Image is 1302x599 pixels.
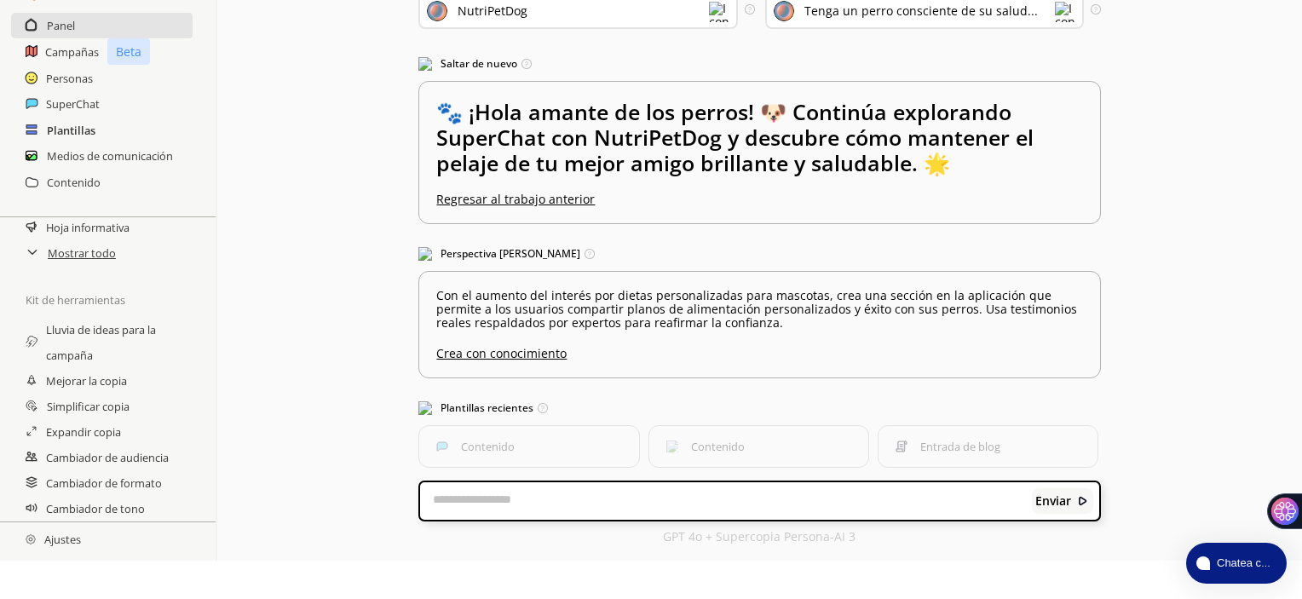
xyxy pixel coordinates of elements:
img: Perspectiva del mercado [418,247,432,261]
img: Icono de audiencia [774,1,794,21]
font: Plantillas [47,123,95,138]
img: Saltar de nuevo [418,57,432,71]
font: Beta [116,43,141,60]
font: Personas [46,71,93,86]
font: Panel [47,18,75,33]
font: Medios de comunicación [47,148,173,164]
a: Lluvia de ideas para la campaña [46,317,188,368]
font: NutriPetDog [458,3,527,19]
font: 🐾 ¡Hola amante de los perros! 🐶 Continúa explorando SuperChat con NutriPetDog y descubre cómo man... [436,97,1034,177]
button: Entrada de blogEntrada de blog [878,425,1098,468]
a: Mejorar la copia [46,368,127,394]
font: Cambiador de audiencia [46,450,169,465]
img: Icono de información sobre herramientas [538,403,548,413]
font: Perspectiva [PERSON_NAME] [441,246,580,261]
font: Contenido [691,439,745,454]
a: Contenido [47,170,101,195]
font: Entrada de blog [920,439,1000,454]
img: Contenido [666,441,678,452]
img: Icono de información sobre herramientas [745,4,754,14]
button: ContenidoContenido [648,425,869,468]
a: Personas [46,66,93,91]
font: Cambiador de tono [46,501,145,516]
a: Panel [47,13,75,38]
font: Campañas [45,44,99,60]
a: Cambiador de tono [46,496,145,521]
font: Con el aumento del interés por dietas personalizadas para mascotas, crea una sección en la aplica... [436,287,1077,331]
font: Crea con conocimiento [436,345,567,361]
font: GPT 4o + Supercopia Persona-AI 3 [663,528,856,544]
a: Expandir copia [46,419,121,445]
a: Simplificar copia [47,394,130,419]
img: Icono de marca [427,1,447,21]
font: SuperChat [46,96,100,112]
font: Mostrar todo [48,245,116,261]
font: Mejorar la copia [46,373,127,389]
img: SuperChat [436,441,448,452]
img: Icono de información sobre herramientas [585,249,595,259]
img: Icono de información sobre herramientas [1091,4,1100,14]
font: Kit de herramientas [26,292,125,308]
font: Saltar de nuevo [441,56,517,71]
img: Icono de información sobre herramientas [521,59,532,69]
a: Mostrar todo [48,240,116,266]
button: lanzador de atlas [1186,543,1287,584]
a: Cambiador de audiencia [46,445,169,470]
font: Hoja informativa [46,220,130,235]
font: Contenido [47,175,101,190]
a: Campañas [45,39,99,65]
font: Simplificar copia [47,399,130,414]
font: Lluvia de ideas para la campaña [46,322,156,363]
font: Expandir copia [46,424,121,440]
font: Contenido [461,439,515,454]
img: Entrada de blog [896,441,907,452]
font: Tenga un perro consciente de su salud... [804,3,1038,19]
font: Cambiador de formato [46,475,162,491]
font: Regresar al trabajo anterior [436,191,595,207]
a: Plantillas [47,118,95,143]
font: Enviar [1035,492,1071,509]
img: Icono desplegable [1055,2,1075,22]
img: Plantillas populares [418,401,432,415]
a: Cambiador de formato [46,470,162,496]
a: SuperChat [46,91,100,117]
img: Cerca [26,534,36,544]
font: Ajustes [44,532,81,547]
font: Plantillas recientes [441,400,533,415]
button: SuperChatContenido [418,425,639,468]
img: Cerca [1077,495,1089,507]
a: Hoja informativa [46,215,130,240]
a: Medios de comunicación [47,143,173,169]
img: Icono desplegable [709,2,729,22]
